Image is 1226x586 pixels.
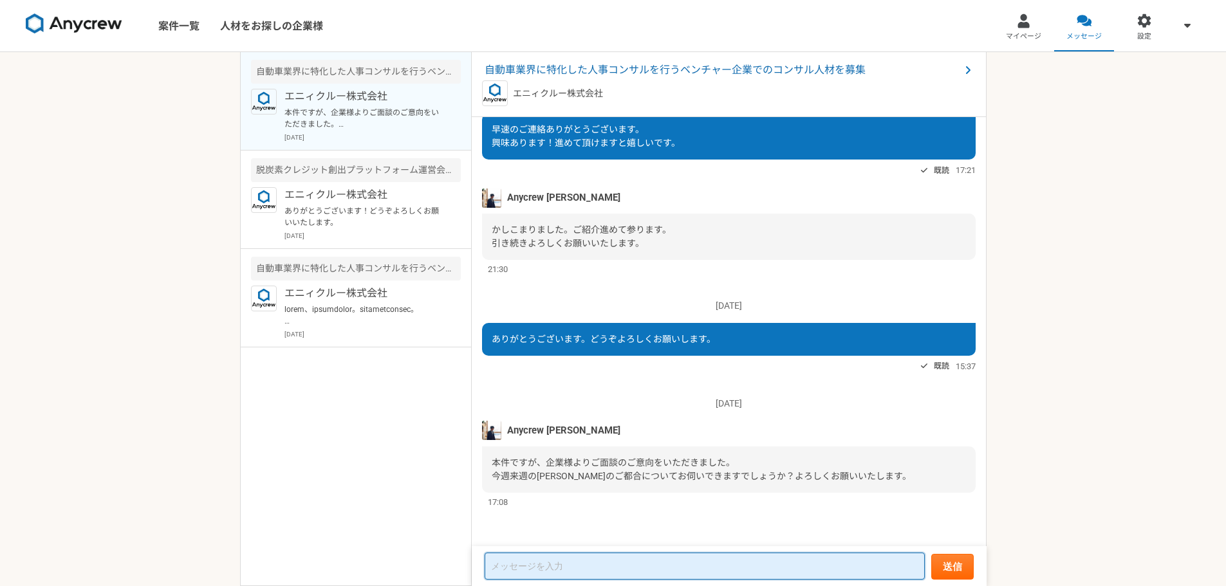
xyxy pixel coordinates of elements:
[284,329,461,339] p: [DATE]
[284,286,443,301] p: エニィクルー株式会社
[492,334,716,344] span: ありがとうございます。どうぞよろしくお願いします。
[1066,32,1102,42] span: メッセージ
[956,164,976,176] span: 17:21
[482,188,501,208] img: tomoya_yamashita.jpeg
[931,554,974,580] button: 送信
[482,421,501,440] img: tomoya_yamashita.jpeg
[485,62,960,78] span: 自動車業界に特化した人事コンサルを行うベンチャー企業でのコンサル人材を募集
[284,89,443,104] p: エニィクルー株式会社
[251,89,277,114] img: logo_text_blue_01.png
[284,304,443,327] p: lorem、ipsumdolor。sitametconsec。 ▼adipisci ●1967/4-7410/8： eliTSedd。Eiusmo Temporin Utlabore(etdol...
[492,224,671,248] span: かしこまりました。ご紹介進めて参ります。 引き続きよろしくお願いいたします。
[488,496,508,508] span: 17:08
[934,163,949,178] span: 既読
[507,423,620,437] span: Anycrew [PERSON_NAME]
[26,14,122,34] img: 8DqYSo04kwAAAAASUVORK5CYII=
[251,257,461,280] div: 自動車業界に特化した人事コンサルを行うベンチャー企業での採用担当を募集
[284,187,443,203] p: エニィクルー株式会社
[284,205,443,228] p: ありがとうございます！どうぞよろしくお願いいたします。
[492,124,680,148] span: 早速のご連絡ありがとうございます。 興味あります！進めて頂けますと嬉しいです。
[513,87,603,100] p: エニィクルー株式会社
[482,80,508,106] img: logo_text_blue_01.png
[284,231,461,241] p: [DATE]
[507,190,620,205] span: Anycrew [PERSON_NAME]
[284,107,443,130] p: 本件ですが、企業様よりご面談のご意向をいただきました。 今週来週の[PERSON_NAME]のご都合についてお伺いできますでしょうか？よろしくお願いいたします。
[251,60,461,84] div: 自動車業界に特化した人事コンサルを行うベンチャー企業でのコンサル人材を募集
[934,358,949,374] span: 既読
[1006,32,1041,42] span: マイページ
[956,360,976,372] span: 15:37
[492,457,911,481] span: 本件ですが、企業様よりご面談のご意向をいただきました。 今週来週の[PERSON_NAME]のご都合についてお伺いできますでしょうか？よろしくお願いいたします。
[251,187,277,213] img: logo_text_blue_01.png
[251,158,461,182] div: 脱炭素クレジット創出プラットフォーム運営会社での事業推進を行う方を募集
[482,299,976,313] p: [DATE]
[251,286,277,311] img: logo_text_blue_01.png
[1137,32,1151,42] span: 設定
[482,397,976,410] p: [DATE]
[488,263,508,275] span: 21:30
[284,133,461,142] p: [DATE]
